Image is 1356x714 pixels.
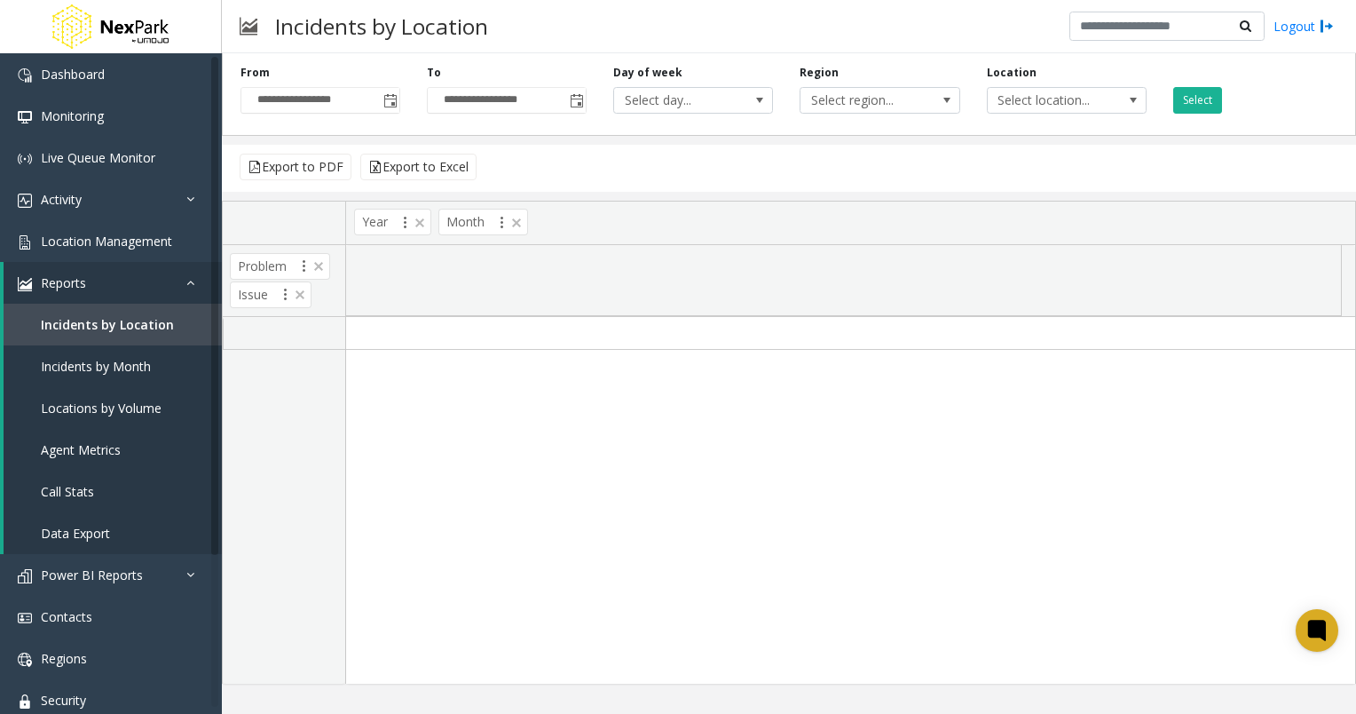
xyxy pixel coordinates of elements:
span: Incidents by Location [41,316,174,333]
span: Call Stats [41,483,94,500]
img: 'icon' [18,569,32,583]
a: Locations by Volume [4,387,222,429]
span: Location Management [41,233,172,250]
span: Select region... [800,88,927,113]
a: Incidents by Location [4,304,222,345]
span: Month [438,209,528,235]
span: Issue [230,282,311,308]
img: 'icon' [18,277,32,291]
span: Toggle popup [380,88,399,113]
span: Security [41,692,86,709]
img: 'icon' [18,152,32,166]
button: Export to Excel [360,154,477,180]
span: Locations by Volume [41,400,162,416]
span: Toggle popup [566,88,586,113]
img: 'icon' [18,611,32,625]
img: 'icon' [18,68,32,83]
img: pageIcon [240,4,257,48]
a: Incidents by Month [4,345,222,387]
img: 'icon' [18,694,32,709]
label: Region [800,65,839,81]
a: Call Stats [4,471,222,512]
span: Reports [41,274,86,291]
span: Regions [41,650,87,667]
a: Agent Metrics [4,429,222,471]
a: Reports [4,262,222,304]
label: Day of week [613,65,682,81]
h3: Incidents by Location [266,4,497,48]
span: Contacts [41,608,92,625]
img: 'icon' [18,235,32,250]
span: Power BI Reports [41,567,143,583]
button: Export to PDF [240,154,351,180]
span: Select day... [614,88,741,113]
button: Select [1173,87,1222,114]
span: Live Queue Monitor [41,149,155,166]
span: Problem [230,253,330,280]
span: Data Export [41,525,110,542]
img: 'icon' [18,110,32,124]
span: Agent Metrics [41,441,121,458]
img: 'icon' [18,194,32,208]
span: Year [354,209,431,235]
span: Dashboard [41,66,105,83]
span: Activity [41,191,82,208]
img: logout [1320,17,1334,36]
img: 'icon' [18,653,32,667]
span: Incidents by Month [41,358,151,375]
label: Location [987,65,1037,81]
label: To [427,65,441,81]
span: Select location... [988,88,1115,113]
a: Logout [1273,17,1334,36]
a: Data Export [4,512,222,554]
span: Monitoring [41,107,104,124]
label: From [240,65,270,81]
